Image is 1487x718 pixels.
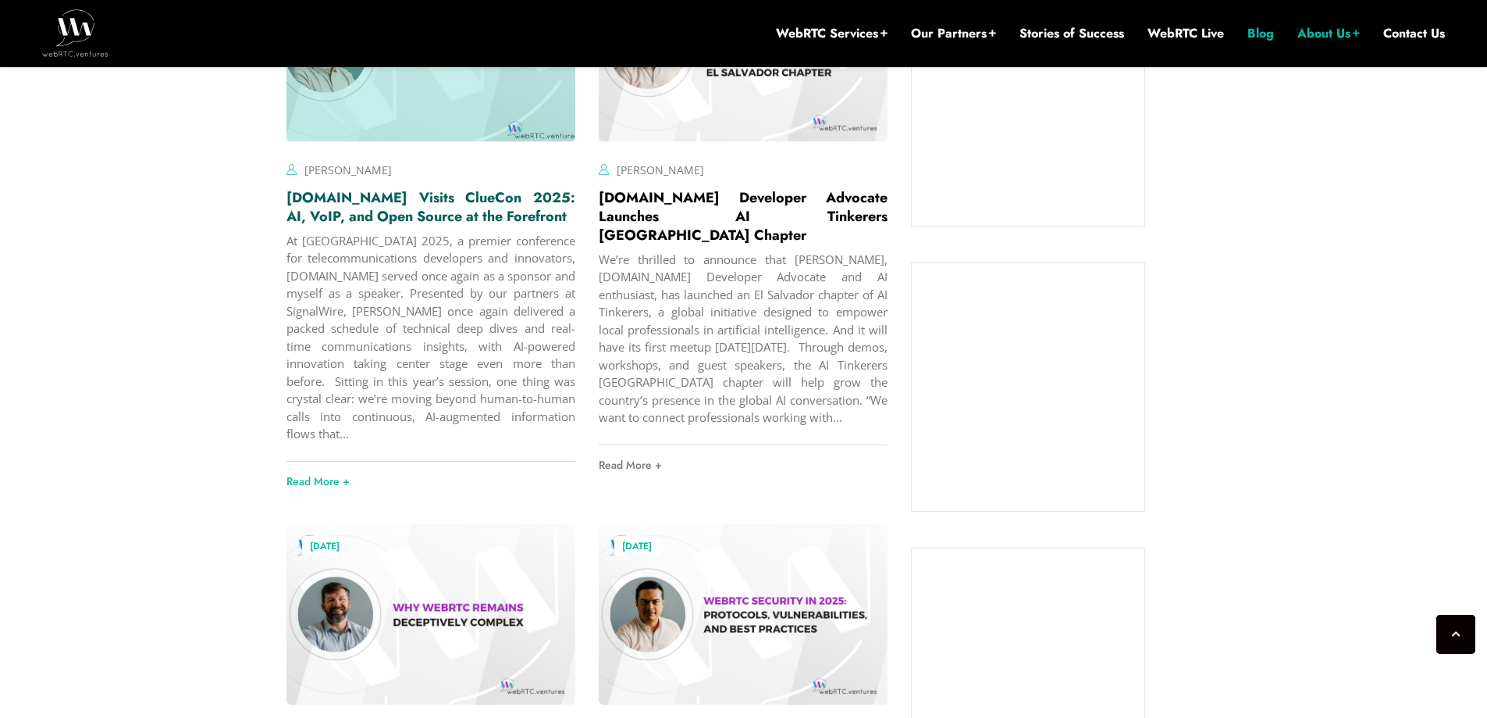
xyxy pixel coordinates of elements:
a: Blog [1247,25,1274,42]
a: Contact Us [1383,25,1445,42]
iframe: Embedded CTA [927,2,1129,210]
a: Our Partners [911,25,996,42]
img: image [286,524,575,705]
img: WebRTC.ventures [42,9,109,56]
a: [PERSON_NAME] [304,163,392,177]
a: [DATE] [302,536,347,556]
a: WebRTC Services [776,25,888,42]
a: About Us [1297,25,1360,42]
iframe: Embedded CTA [927,279,1129,495]
a: Stories of Success [1019,25,1124,42]
a: [DOMAIN_NAME] Developer Advocate Launches AI Tinkerers [GEOGRAPHIC_DATA] Chapter [599,188,888,245]
a: [PERSON_NAME] [617,163,704,177]
div: At [GEOGRAPHIC_DATA] 2025, a premier conference for telecommunications developers and innovators,... [286,232,575,443]
a: Read More + [286,462,575,501]
img: image [599,524,888,705]
div: We’re thrilled to announce that [PERSON_NAME], [DOMAIN_NAME] Developer Advocate and AI enthusiast... [599,251,888,427]
a: WebRTC Live [1147,25,1224,42]
a: [DOMAIN_NAME] Visits ClueCon 2025: AI, VoIP, and Open Source at the Forefront [286,188,575,227]
a: [DATE] [614,536,660,556]
a: Read More + [599,445,888,484]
